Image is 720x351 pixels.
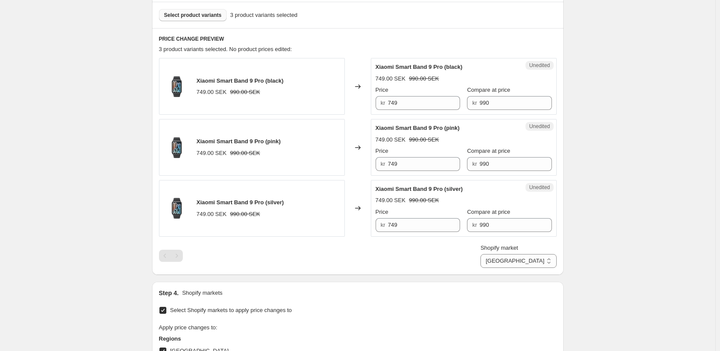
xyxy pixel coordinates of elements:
[230,88,260,97] strike: 990.00 SEK
[159,46,292,52] span: 3 product variants selected. No product prices edited:
[467,87,510,93] span: Compare at price
[467,148,510,154] span: Compare at price
[376,196,405,205] div: 749.00 SEK
[159,324,217,331] span: Apply price changes to:
[197,210,227,219] div: 749.00 SEK
[230,11,297,19] span: 3 product variants selected
[182,289,222,297] p: Shopify markets
[164,195,190,221] img: 1_f189e085-58bf-4a15-9911-a67664e5219b_80x.png
[381,100,386,106] span: kr
[409,74,439,83] strike: 990.00 SEK
[409,196,439,205] strike: 990.00 SEK
[472,100,477,106] span: kr
[376,135,405,144] div: 749.00 SEK
[529,123,550,130] span: Unedited
[197,199,284,206] span: Xiaomi Smart Band 9 Pro (silver)
[159,35,557,42] h6: PRICE CHANGE PREVIEW
[197,138,281,145] span: Xiaomi Smart Band 9 Pro (pink)
[529,184,550,191] span: Unedited
[480,245,518,251] span: Shopify market
[159,250,183,262] nav: Pagination
[230,210,260,219] strike: 990.00 SEK
[472,222,477,228] span: kr
[164,12,222,19] span: Select product variants
[376,125,460,131] span: Xiaomi Smart Band 9 Pro (pink)
[164,135,190,161] img: 1_f189e085-58bf-4a15-9911-a67664e5219b_80x.png
[467,209,510,215] span: Compare at price
[170,307,292,313] span: Select Shopify markets to apply price changes to
[230,149,260,158] strike: 990.00 SEK
[164,74,190,100] img: 1_f189e085-58bf-4a15-9911-a67664e5219b_80x.png
[197,77,284,84] span: Xiaomi Smart Band 9 Pro (black)
[376,64,463,70] span: Xiaomi Smart Band 9 Pro (black)
[529,62,550,69] span: Unedited
[381,161,386,167] span: kr
[376,74,405,83] div: 749.00 SEK
[376,148,389,154] span: Price
[376,186,463,192] span: Xiaomi Smart Band 9 Pro (silver)
[197,149,227,158] div: 749.00 SEK
[376,87,389,93] span: Price
[197,88,227,97] div: 749.00 SEK
[159,289,179,297] h2: Step 4.
[159,335,324,343] h3: Regions
[472,161,477,167] span: kr
[409,135,439,144] strike: 990.00 SEK
[159,9,227,21] button: Select product variants
[376,209,389,215] span: Price
[381,222,386,228] span: kr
